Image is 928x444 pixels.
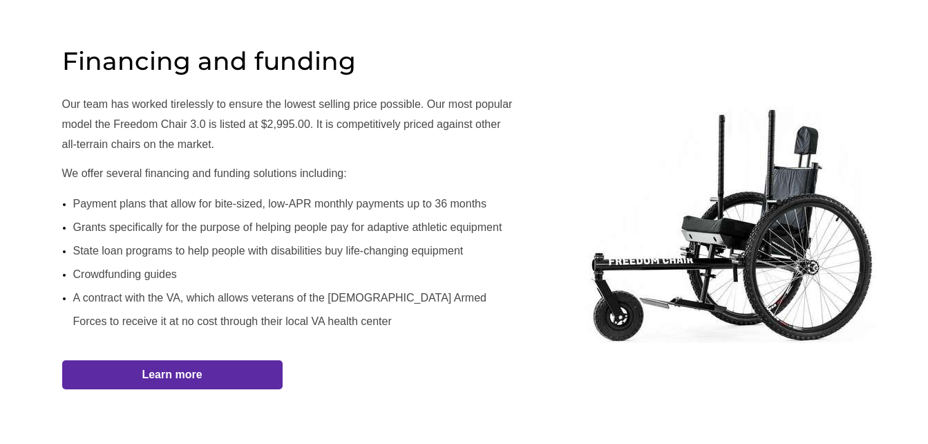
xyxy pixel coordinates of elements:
span: Crowdfunding guides [73,268,177,280]
span: A contract with the VA, which allows veterans of the [DEMOGRAPHIC_DATA] Armed Forces to receive i... [73,292,486,327]
span: We offer several financing and funding solutions including: [62,167,347,179]
span: Grants specifically for the purpose of helping people pay for adaptive athletic equipment [73,221,502,233]
input: Get more information [49,334,168,360]
span: State loan programs to help people with disabilities buy life-changing equipment [73,245,464,257]
strong: Learn more [142,369,202,380]
span: Financing and funding [62,46,356,76]
span: Payment plans that allow for bite-sized, low-APR monthly payments up to 36 months [73,198,487,210]
a: Learn more [62,360,283,389]
span: Our team has worked tirelessly to ensure the lowest selling price possible. Our most popular mode... [62,98,513,150]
